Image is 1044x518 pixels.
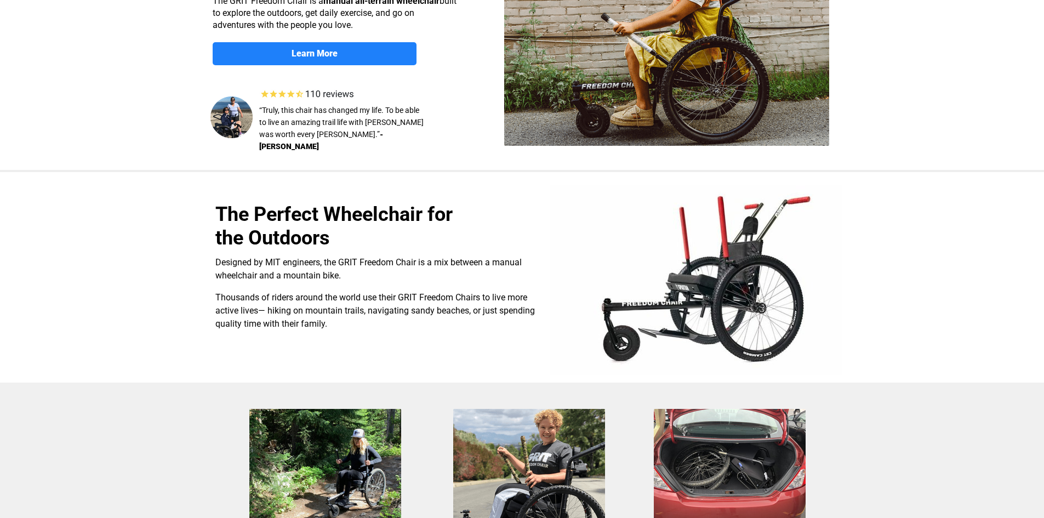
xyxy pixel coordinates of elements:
[215,257,522,281] span: Designed by MIT engineers, the GRIT Freedom Chair is a mix between a manual wheelchair and a moun...
[259,106,424,139] span: “Truly, this chair has changed my life. To be able to live an amazing trail life with [PERSON_NAM...
[39,265,133,286] input: Get more information
[292,48,338,59] strong: Learn More
[215,203,453,249] span: The Perfect Wheelchair for the Outdoors
[213,42,417,65] a: Learn More
[215,292,535,329] span: Thousands of riders around the world use their GRIT Freedom Chairs to live more active lives— hik...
